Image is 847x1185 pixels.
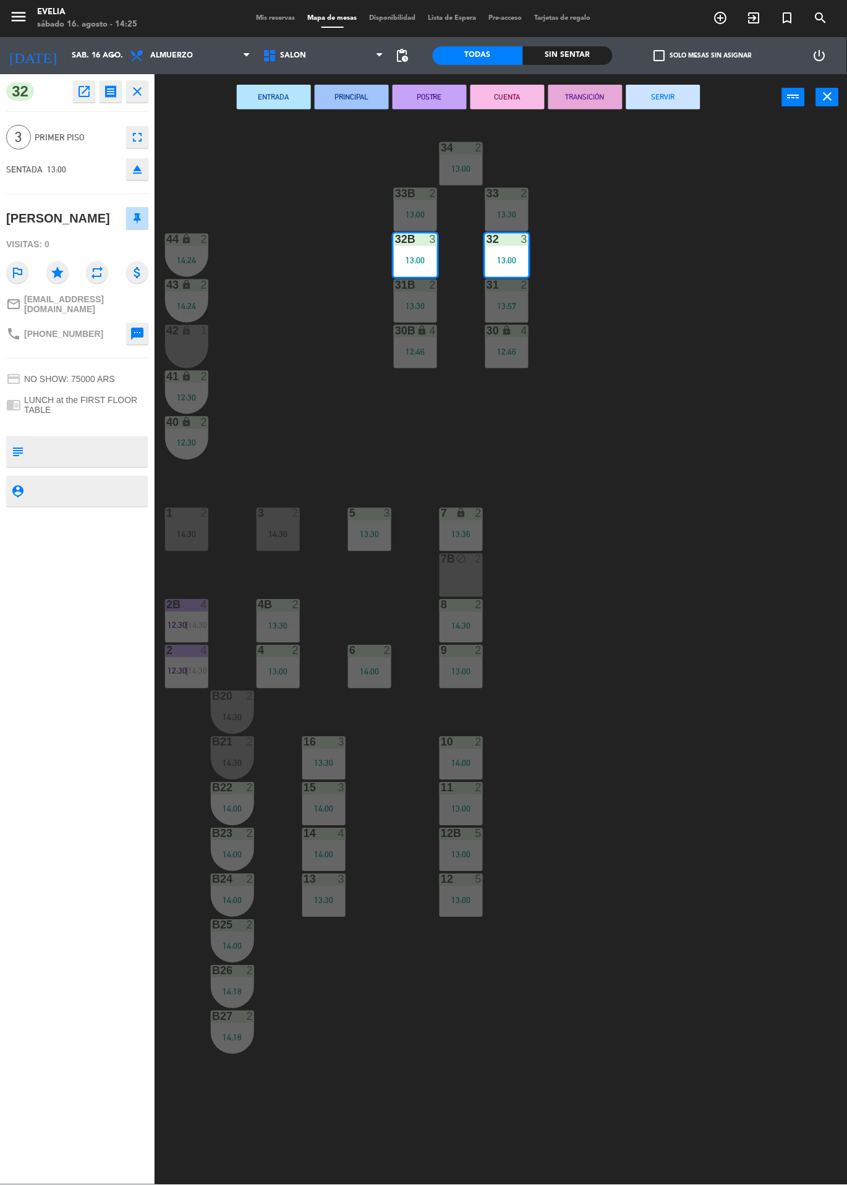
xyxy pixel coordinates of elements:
div: 41 [166,371,167,382]
i: add_circle_outline [713,11,728,25]
div: 2 [475,508,483,519]
div: 13:36 [440,530,483,539]
span: 14:30 [188,621,207,631]
div: B23 [212,828,213,839]
span: [PHONE_NUMBER] [24,329,103,339]
div: 3 [384,508,391,519]
div: 32 [487,234,487,245]
div: 12:30 [165,393,208,402]
div: 13 [304,874,304,885]
div: sábado 16. agosto - 14:25 [37,19,137,31]
button: open_in_new [73,80,95,103]
span: pending_actions [394,48,409,63]
span: | [185,666,188,676]
div: 2 [201,279,208,291]
div: 12:30 [165,439,208,448]
i: lock [182,417,192,427]
i: close [820,89,835,104]
div: B20 [212,691,213,702]
i: fullscreen [130,130,145,145]
span: 14:30 [188,666,207,676]
i: star [46,261,69,284]
div: 2 [475,142,483,153]
div: Evelia [37,6,137,19]
div: 14:24 [165,256,208,265]
div: B27 [212,1011,213,1022]
div: 5 [475,874,483,885]
div: 14:30 [211,759,254,768]
div: 16 [304,737,304,748]
i: credit_card [6,372,21,386]
span: | [185,621,188,631]
button: ENTRADA [237,85,311,109]
button: PRINCIPAL [315,85,389,109]
div: B24 [212,874,213,885]
i: turned_in_not [780,11,795,25]
div: 2 [247,1011,254,1022]
div: 40 [166,417,167,428]
button: close [816,88,839,106]
span: NO SHOW: 75000 ARS [24,374,115,384]
div: 13:00 [394,210,437,219]
i: lock [182,279,192,290]
i: lock [182,234,192,244]
div: 13:00 [440,896,483,905]
div: B26 [212,966,213,977]
i: lock [456,508,467,519]
span: 12:30 [168,621,187,631]
i: close [130,84,145,99]
div: 1 [166,508,167,519]
i: eject [130,162,145,177]
div: 12:46 [394,347,437,356]
div: 6 [349,645,350,656]
i: chrome_reader_mode [6,397,21,412]
i: phone [6,326,21,341]
div: 14:30 [165,530,208,539]
div: 2 [247,966,254,977]
div: 14:30 [440,622,483,631]
div: 2 [201,417,208,428]
div: 14:00 [211,896,254,905]
i: lock [417,325,428,336]
div: 43 [166,279,167,291]
i: sms [130,326,145,341]
i: mail_outline [6,297,21,312]
span: Pre-acceso [483,15,529,22]
div: 2 [475,783,483,794]
div: 2 [247,691,254,702]
div: 4 [201,645,208,656]
div: 30 [487,325,487,336]
div: 13:30 [257,622,300,631]
div: 2 [430,188,437,199]
div: 2 [475,600,483,611]
span: Mis reservas [250,15,302,22]
div: 14:00 [211,851,254,859]
button: menu [9,7,28,30]
div: 3 [338,783,346,794]
i: person_pin [11,485,24,498]
div: 13:30 [394,302,437,310]
div: 3 [430,234,437,245]
span: 3 [6,125,31,150]
i: subject [11,445,24,459]
button: close [126,80,148,103]
i: lock [182,325,192,336]
div: 3 [338,874,346,885]
label: Solo mesas sin asignar [654,50,752,61]
div: 31 [487,279,487,291]
i: lock [182,371,192,381]
div: [PERSON_NAME] [6,208,110,229]
div: 2 [384,645,391,656]
div: B21 [212,737,213,748]
div: 1 [201,325,208,336]
i: arrow_drop_down [106,48,121,63]
div: 2 [521,188,529,199]
a: mail_outline[EMAIL_ADDRESS][DOMAIN_NAME] [6,294,148,314]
